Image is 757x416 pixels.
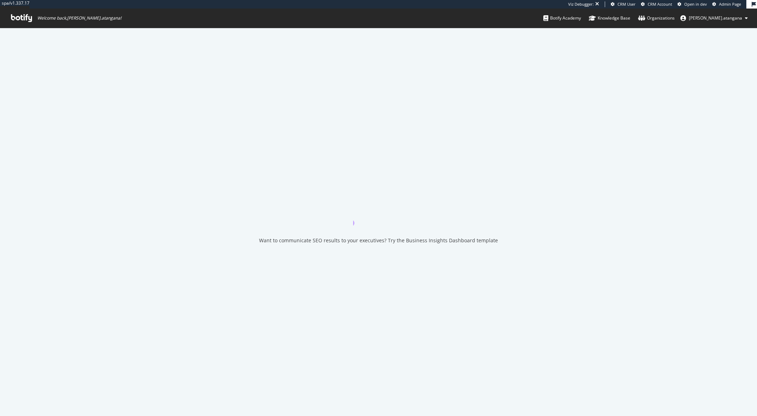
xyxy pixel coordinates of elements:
[678,1,707,7] a: Open in dev
[353,200,404,226] div: animation
[712,1,741,7] a: Admin Page
[37,15,121,21] span: Welcome back, [PERSON_NAME].atangana !
[618,1,636,7] span: CRM User
[648,1,672,7] span: CRM Account
[684,1,707,7] span: Open in dev
[638,9,675,28] a: Organizations
[543,9,581,28] a: Botify Academy
[675,12,753,24] button: [PERSON_NAME].atangana
[543,15,581,22] div: Botify Academy
[638,15,675,22] div: Organizations
[259,237,498,244] div: Want to communicate SEO results to your executives? Try the Business Insights Dashboard template
[568,1,594,7] div: Viz Debugger:
[641,1,672,7] a: CRM Account
[589,9,630,28] a: Knowledge Base
[589,15,630,22] div: Knowledge Base
[689,15,742,21] span: renaud.atangana
[611,1,636,7] a: CRM User
[719,1,741,7] span: Admin Page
